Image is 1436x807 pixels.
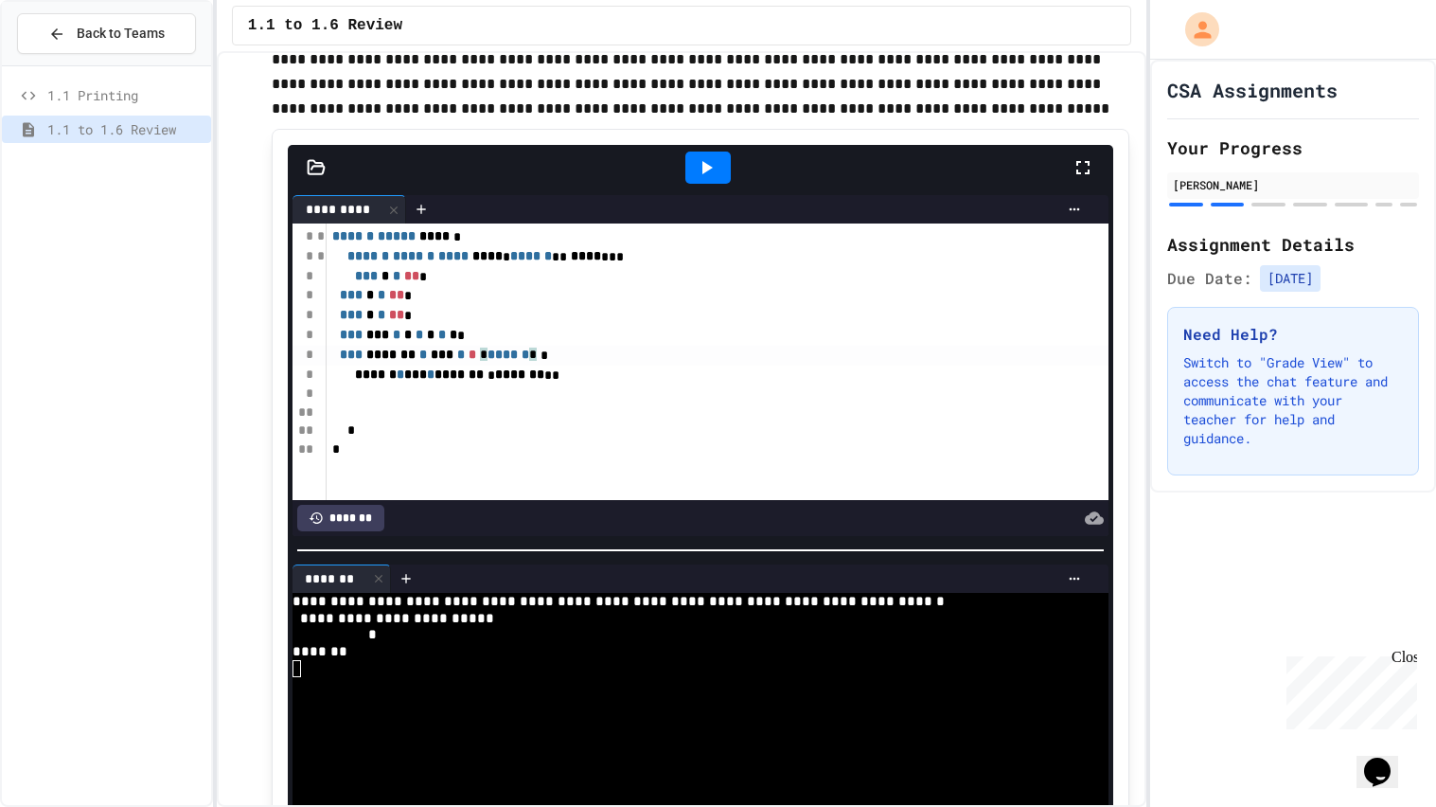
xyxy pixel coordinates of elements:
[1260,265,1321,292] span: [DATE]
[1165,8,1224,51] div: My Account
[47,119,204,139] span: 1.1 to 1.6 Review
[47,85,204,105] span: 1.1 Printing
[1167,231,1419,258] h2: Assignment Details
[1167,267,1252,290] span: Due Date:
[1167,134,1419,161] h2: Your Progress
[1173,176,1413,193] div: [PERSON_NAME]
[1183,353,1403,448] p: Switch to "Grade View" to access the chat feature and communicate with your teacher for help and ...
[1356,731,1417,788] iframe: chat widget
[1183,323,1403,346] h3: Need Help?
[8,8,131,120] div: Chat with us now!Close
[248,14,402,37] span: 1.1 to 1.6 Review
[17,13,196,54] button: Back to Teams
[1167,77,1338,103] h1: CSA Assignments
[77,24,165,44] span: Back to Teams
[1279,649,1417,729] iframe: chat widget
